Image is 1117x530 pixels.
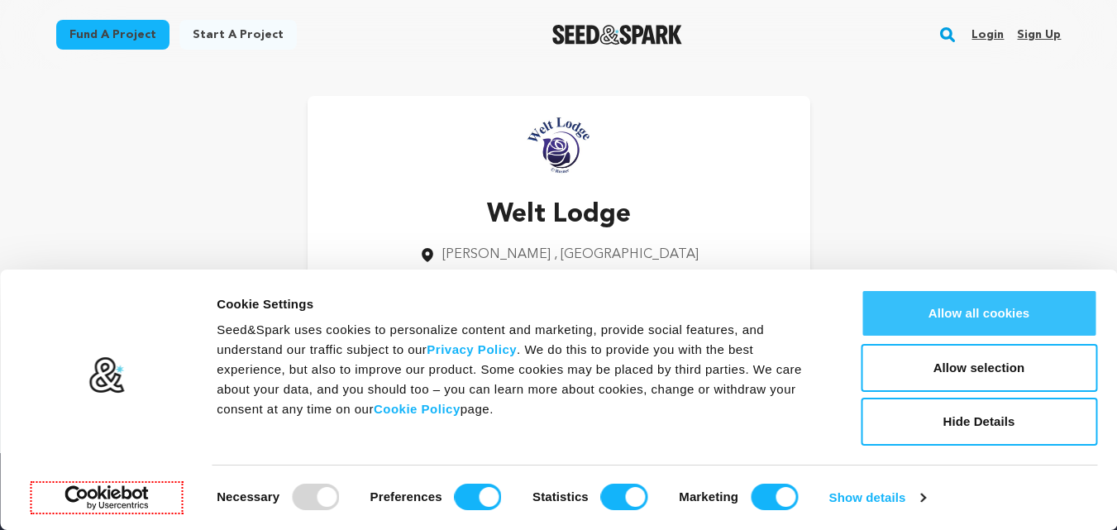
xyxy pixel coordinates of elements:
[179,20,297,50] a: Start a project
[861,398,1097,446] button: Hide Details
[217,294,823,314] div: Cookie Settings
[552,25,682,45] a: Seed&Spark Homepage
[554,248,699,261] span: , [GEOGRAPHIC_DATA]
[217,320,823,419] div: Seed&Spark uses cookies to personalize content and marketing, provide social features, and unders...
[56,20,169,50] a: Fund a project
[552,25,682,45] img: Seed&Spark Logo Dark Mode
[532,489,589,504] strong: Statistics
[526,112,592,179] img: https://seedandspark-static.s3.us-east-2.amazonaws.com/images/User/002/311/107/medium/368d3c6e550...
[370,489,442,504] strong: Preferences
[829,485,925,510] a: Show details
[217,489,279,504] strong: Necessary
[861,289,1097,337] button: Allow all cookies
[442,248,551,261] span: [PERSON_NAME]
[35,485,179,510] a: Usercentrics Cookiebot - opens in a new window
[971,21,1004,48] a: Login
[427,342,517,356] a: Privacy Policy
[861,344,1097,392] button: Allow selection
[1017,21,1061,48] a: Sign up
[419,195,699,235] p: Welt Lodge
[88,356,126,394] img: logo
[374,402,461,416] a: Cookie Policy
[679,489,738,504] strong: Marketing
[216,477,217,478] legend: Consent Selection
